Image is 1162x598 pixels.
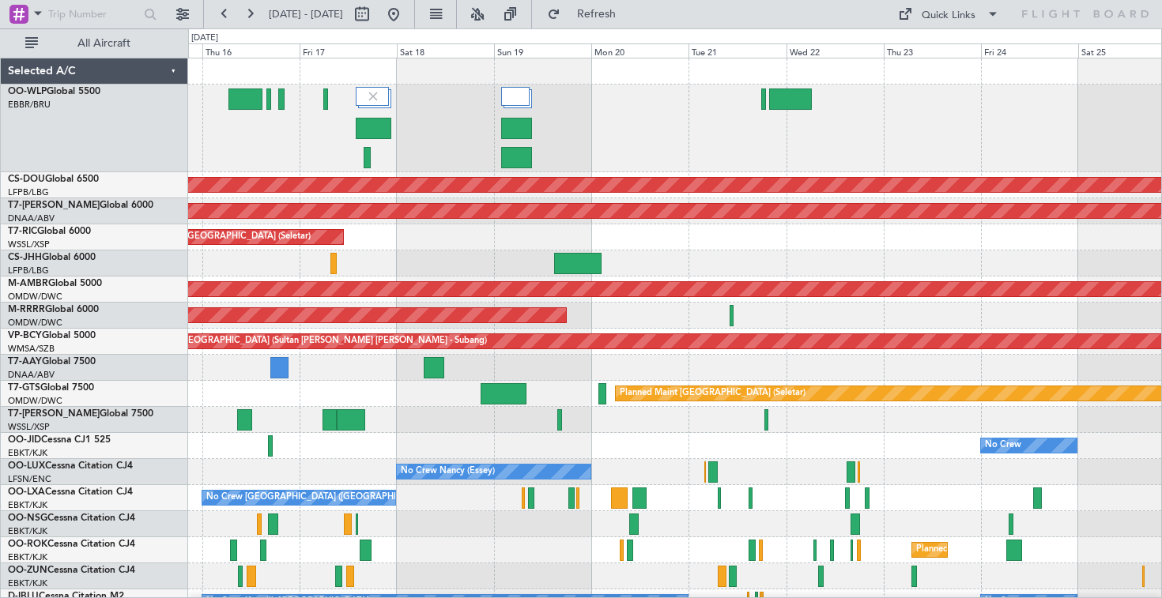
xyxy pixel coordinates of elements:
[8,201,153,210] a: T7-[PERSON_NAME]Global 6000
[8,265,49,276] a: LFPB/LBG
[8,279,102,288] a: M-AMBRGlobal 5000
[8,175,99,184] a: CS-DOUGlobal 6500
[8,435,41,445] span: OO-JID
[8,499,47,511] a: EBKT/KJK
[494,43,591,58] div: Sun 19
[787,43,884,58] div: Wed 22
[41,38,167,49] span: All Aircraft
[8,305,45,314] span: M-RRRR
[8,461,133,471] a: OO-LUXCessna Citation CJ4
[8,447,47,459] a: EBKT/KJK
[8,99,51,111] a: EBBR/BRU
[8,513,135,523] a: OO-NSGCessna Citation CJ4
[8,383,94,393] a: T7-GTSGlobal 7500
[8,409,100,419] span: T7-[PERSON_NAME]
[8,239,50,250] a: WSSL/XSP
[125,225,311,249] div: Planned Maint [GEOGRAPHIC_DATA] (Seletar)
[540,2,635,27] button: Refresh
[8,525,47,537] a: EBKT/KJK
[8,395,62,407] a: OMDW/DWC
[119,329,487,353] div: Planned Maint [GEOGRAPHIC_DATA] (Sultan [PERSON_NAME] [PERSON_NAME] - Subang)
[8,212,55,224] a: DNAA/ABV
[8,87,100,96] a: OO-WLPGlobal 5500
[8,487,133,497] a: OO-LXACessna Citation CJ4
[8,357,96,367] a: T7-AAYGlobal 7500
[884,43,981,58] div: Thu 23
[17,31,172,56] button: All Aircraft
[8,487,45,497] span: OO-LXA
[8,383,40,393] span: T7-GTS
[8,317,62,329] a: OMDW/DWC
[890,2,1007,27] button: Quick Links
[689,43,786,58] div: Tue 21
[8,227,91,236] a: T7-RICGlobal 6000
[8,291,62,303] a: OMDW/DWC
[591,43,689,58] div: Mon 20
[8,227,37,236] span: T7-RIC
[916,538,1100,562] div: Planned Maint Kortrijk-[GEOGRAPHIC_DATA]
[8,87,47,96] span: OO-WLP
[981,43,1078,58] div: Fri 24
[8,577,47,589] a: EBKT/KJK
[8,513,47,523] span: OO-NSG
[985,434,1021,457] div: No Crew
[8,175,45,184] span: CS-DOU
[8,461,45,471] span: OO-LUX
[8,473,51,485] a: LFSN/ENC
[8,435,111,445] a: OO-JIDCessna CJ1 525
[8,279,48,288] span: M-AMBR
[269,7,343,21] span: [DATE] - [DATE]
[922,8,975,24] div: Quick Links
[300,43,397,58] div: Fri 17
[48,2,139,26] input: Trip Number
[8,331,42,340] span: VP-BCY
[202,43,300,58] div: Thu 16
[8,201,100,210] span: T7-[PERSON_NAME]
[8,186,49,198] a: LFPB/LBG
[8,331,96,340] a: VP-BCYGlobal 5000
[8,253,96,262] a: CS-JHHGlobal 6000
[366,89,380,103] img: gray-close.svg
[8,409,153,419] a: T7-[PERSON_NAME]Global 7500
[8,357,42,367] span: T7-AAY
[8,253,42,262] span: CS-JHH
[8,540,135,549] a: OO-ROKCessna Citation CJ4
[401,460,495,483] div: No Crew Nancy (Essey)
[8,305,99,314] a: M-RRRRGlobal 6000
[564,9,630,20] span: Refresh
[191,32,218,45] div: [DATE]
[397,43,494,58] div: Sat 18
[8,566,135,575] a: OO-ZUNCessna Citation CJ4
[8,369,55,381] a: DNAA/ABV
[8,421,50,433] a: WSSL/XSP
[8,540,47,549] span: OO-ROK
[8,343,55,355] a: WMSA/SZB
[206,486,471,510] div: No Crew [GEOGRAPHIC_DATA] ([GEOGRAPHIC_DATA] National)
[620,382,805,405] div: Planned Maint [GEOGRAPHIC_DATA] (Seletar)
[8,551,47,563] a: EBKT/KJK
[8,566,47,575] span: OO-ZUN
